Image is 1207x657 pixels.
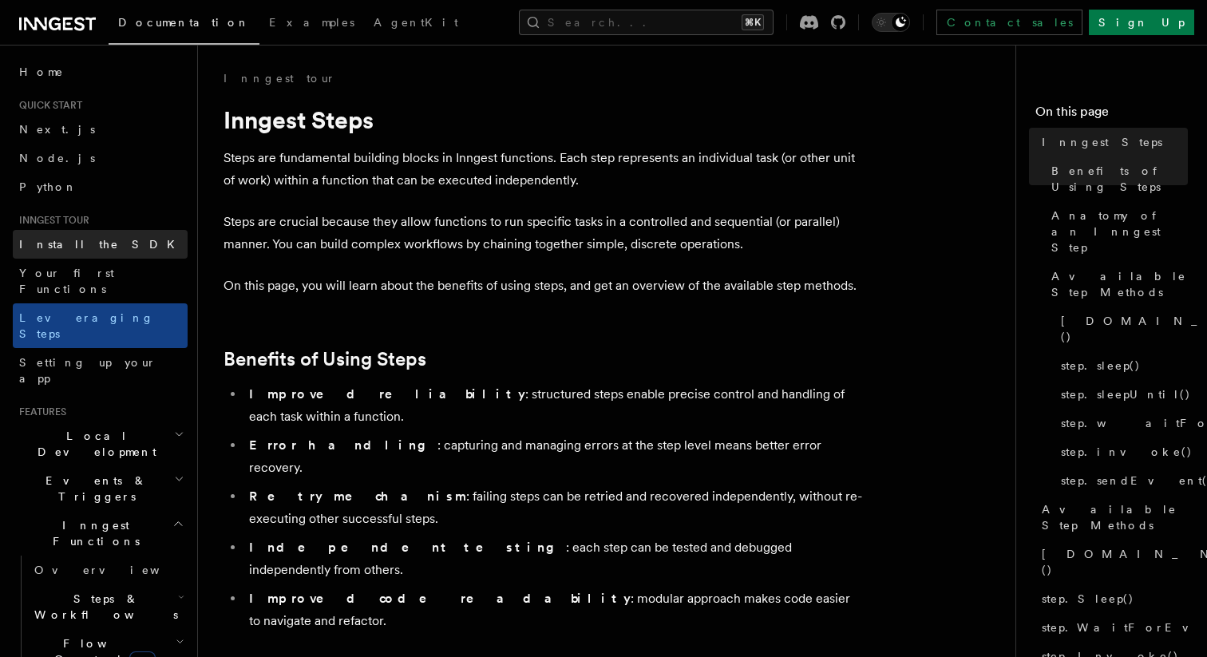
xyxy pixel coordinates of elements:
strong: Error handling [249,437,437,453]
a: [DOMAIN_NAME]() [1035,540,1188,584]
span: step.invoke() [1061,444,1193,460]
strong: Retry mechanism [249,489,466,504]
a: Examples [259,5,364,43]
span: step.sleepUntil() [1061,386,1191,402]
span: Install the SDK [19,238,184,251]
span: step.sleep() [1061,358,1141,374]
a: Anatomy of an Inngest Step [1045,201,1188,262]
span: Available Step Methods [1051,268,1188,300]
li: : each step can be tested and debugged independently from others. [244,536,862,581]
strong: Improved reliability [249,386,525,402]
a: step.waitForEvent() [1055,409,1188,437]
span: Setting up your app [19,356,156,385]
a: Setting up your app [13,348,188,393]
span: Features [13,406,66,418]
button: Toggle dark mode [872,13,910,32]
a: Sign Up [1089,10,1194,35]
a: Contact sales [936,10,1082,35]
a: Your first Functions [13,259,188,303]
span: Inngest tour [13,214,89,227]
button: Inngest Functions [13,511,188,556]
span: Your first Functions [19,267,114,295]
a: step.Sleep() [1035,584,1188,613]
span: Overview [34,564,199,576]
a: step.WaitForEvent() [1035,613,1188,642]
span: Steps & Workflows [28,591,178,623]
span: step.Sleep() [1042,591,1134,607]
kbd: ⌘K [742,14,764,30]
a: Overview [28,556,188,584]
span: Anatomy of an Inngest Step [1051,208,1188,255]
strong: Improved code readability [249,591,631,606]
a: Available Step Methods [1035,495,1188,540]
strong: Independent testing [249,540,566,555]
li: : modular approach makes code easier to navigate and refactor. [244,588,862,632]
p: Steps are crucial because they allow functions to run specific tasks in a controlled and sequenti... [224,211,862,255]
span: Documentation [118,16,250,29]
span: Events & Triggers [13,473,174,505]
a: [DOMAIN_NAME]() [1055,307,1188,351]
a: Python [13,172,188,201]
a: step.sendEvent() [1055,466,1188,495]
a: Inngest Steps [1035,128,1188,156]
p: On this page, you will learn about the benefits of using steps, and get an overview of the availa... [224,275,862,297]
span: Quick start [13,99,82,112]
button: Events & Triggers [13,466,188,511]
li: : failing steps can be retried and recovered independently, without re-executing other successful... [244,485,862,530]
h1: Inngest Steps [224,105,862,134]
li: : structured steps enable precise control and handling of each task within a function. [244,383,862,428]
li: : capturing and managing errors at the step level means better error recovery. [244,434,862,479]
button: Local Development [13,422,188,466]
a: step.sleepUntil() [1055,380,1188,409]
span: Python [19,180,77,193]
a: step.sleep() [1055,351,1188,380]
a: Inngest tour [224,70,335,86]
span: Node.js [19,152,95,164]
span: Next.js [19,123,95,136]
button: Search...⌘K [519,10,774,35]
span: Inngest Steps [1042,134,1162,150]
a: Benefits of Using Steps [224,348,426,370]
a: Home [13,57,188,86]
span: AgentKit [374,16,458,29]
a: Available Step Methods [1045,262,1188,307]
span: Leveraging Steps [19,311,154,340]
span: Examples [269,16,354,29]
a: Next.js [13,115,188,144]
span: Benefits of Using Steps [1051,163,1188,195]
span: Local Development [13,428,174,460]
span: Home [19,64,64,80]
a: Benefits of Using Steps [1045,156,1188,201]
a: Documentation [109,5,259,45]
a: step.invoke() [1055,437,1188,466]
h4: On this page [1035,102,1188,128]
span: Available Step Methods [1042,501,1188,533]
a: Install the SDK [13,230,188,259]
span: Inngest Functions [13,517,172,549]
p: Steps are fundamental building blocks in Inngest functions. Each step represents an individual ta... [224,147,862,192]
button: Steps & Workflows [28,584,188,629]
a: AgentKit [364,5,468,43]
a: Leveraging Steps [13,303,188,348]
a: Node.js [13,144,188,172]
